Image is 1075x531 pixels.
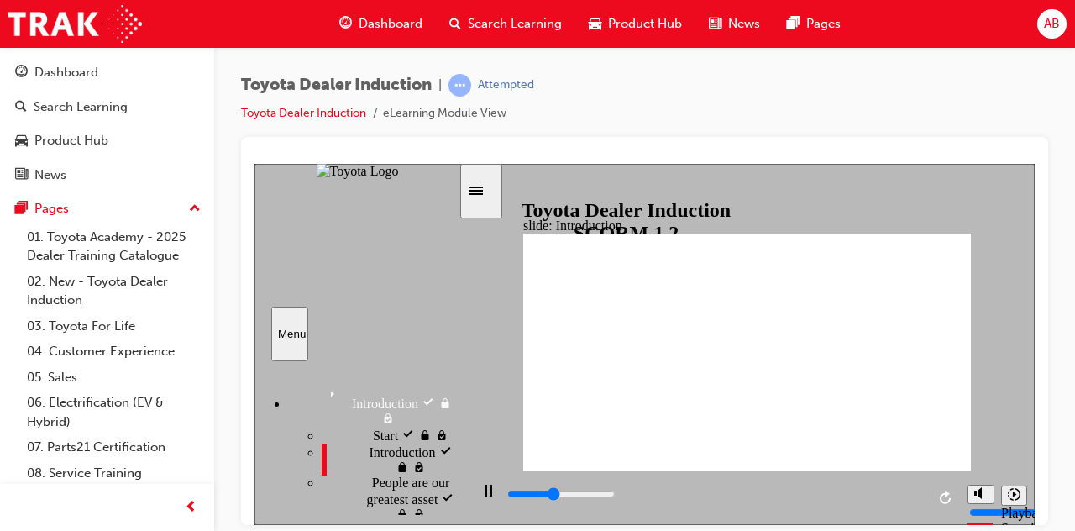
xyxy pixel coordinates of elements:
div: Introduction [67,280,204,312]
div: Attempted [478,77,534,93]
a: 01. Toyota Academy - 2025 Dealer Training Catalogue [20,224,207,269]
div: Menu [24,164,47,176]
span: visited, locked [127,248,140,262]
span: visited [167,233,184,247]
span: News [728,14,760,34]
a: Search Learning [7,92,207,123]
div: Introduction [34,219,204,263]
span: Dashboard [359,14,422,34]
button: Mute (Ctrl+Alt+M) [713,321,740,340]
span: news-icon [709,13,721,34]
div: News [34,166,66,185]
a: 07. Parts21 Certification [20,434,207,460]
button: Pages [7,193,207,224]
div: People are our greatest asset [67,312,204,359]
button: Pause (Ctrl+Alt+P) [214,320,243,349]
div: Start [67,263,204,280]
a: 05. Sales [20,365,207,391]
a: 08. Service Training [20,460,207,486]
a: 03. Toyota For Life [20,313,207,339]
span: | [438,76,442,95]
span: news-icon [15,168,28,183]
li: eLearning Module View [383,104,506,124]
span: prev-icon [185,497,197,518]
a: News [7,160,207,191]
span: locked [141,344,158,358]
a: Toyota Dealer Induction [241,106,366,120]
a: Dashboard [7,57,207,88]
span: AB [1044,14,1060,34]
a: guage-iconDashboard [326,7,436,41]
img: Trak [8,5,142,43]
div: Search Learning [34,97,128,117]
a: car-iconProduct Hub [575,7,695,41]
div: Pages [34,199,69,218]
a: 02. New - Toyota Dealer Induction [20,269,207,313]
span: up-icon [189,198,201,220]
span: Toyota Dealer Induction [241,76,432,95]
span: pages-icon [787,13,800,34]
span: learningRecordVerb_ATTEMPT-icon [448,74,471,97]
span: guage-icon [339,13,352,34]
a: news-iconNews [695,7,773,41]
span: Product Hub [608,14,682,34]
input: slide progress [253,323,361,337]
span: Introduction [97,233,164,247]
span: car-icon [589,13,601,34]
button: DashboardSearch LearningProduct HubNews [7,54,207,193]
span: Search Learning [468,14,562,34]
a: 04. Customer Experience [20,339,207,365]
span: search-icon [15,100,27,115]
a: Product Hub [7,125,207,156]
button: Replay (Ctrl+Alt+R) [679,322,705,347]
span: visited, locked [181,265,194,279]
a: 06. Electrification (EV & Hybrid) [20,390,207,434]
a: pages-iconPages [773,7,854,41]
button: AB [1037,9,1067,39]
span: locked [184,233,197,247]
button: Playback speed [747,322,773,342]
span: car-icon [15,134,28,149]
span: visited, locked [158,344,171,358]
input: volume [715,342,823,355]
div: Playback Speed [747,342,772,372]
button: Menu [17,143,54,197]
a: search-iconSearch Learning [436,7,575,41]
span: Pages [806,14,841,34]
div: Product Hub [34,131,108,150]
div: playback controls [214,307,705,361]
div: misc controls [705,307,772,361]
div: Dashboard [34,63,98,82]
span: search-icon [449,13,461,34]
span: pages-icon [15,202,28,217]
span: guage-icon [15,66,28,81]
